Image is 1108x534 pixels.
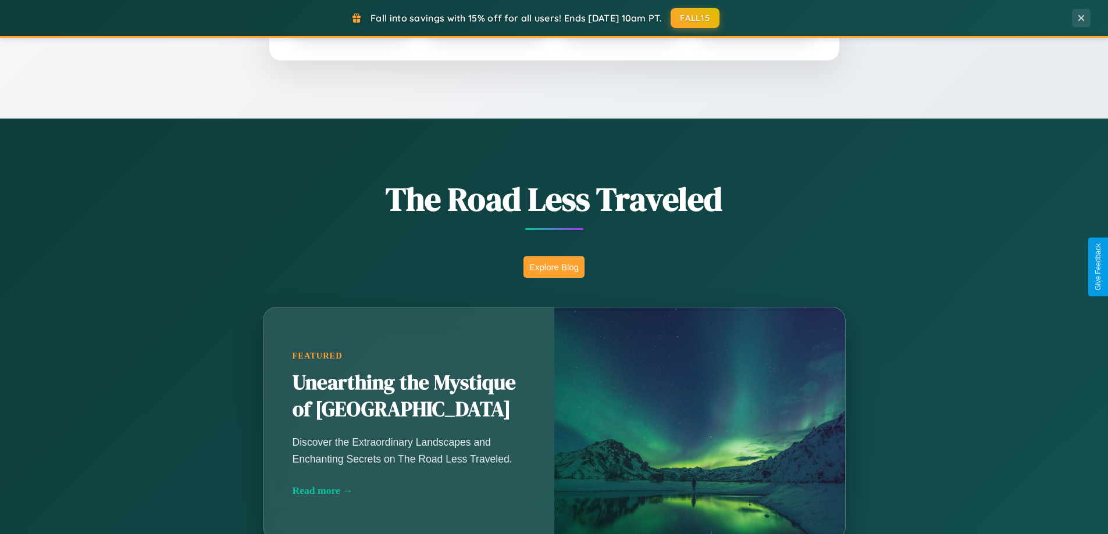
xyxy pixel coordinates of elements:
button: FALL15 [671,8,719,28]
div: Read more → [293,485,525,497]
div: Give Feedback [1094,243,1102,291]
button: Explore Blog [523,256,585,278]
h2: Unearthing the Mystique of [GEOGRAPHIC_DATA] [293,370,525,423]
span: Fall into savings with 15% off for all users! Ends [DATE] 10am PT. [370,12,662,24]
h1: The Road Less Traveled [205,177,903,221]
div: Featured [293,351,525,361]
p: Discover the Extraordinary Landscapes and Enchanting Secrets on The Road Less Traveled. [293,434,525,467]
